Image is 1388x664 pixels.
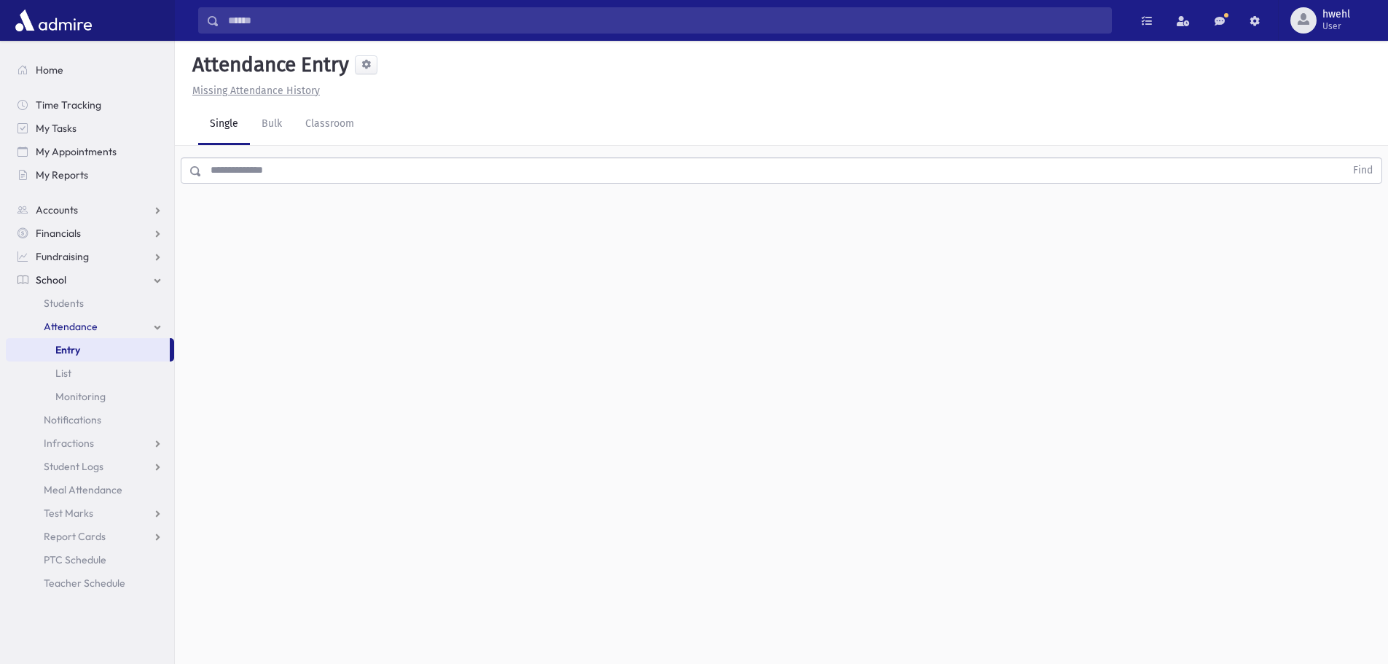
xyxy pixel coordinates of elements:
span: My Appointments [36,145,117,158]
span: Student Logs [44,460,103,473]
span: Students [44,297,84,310]
span: PTC Schedule [44,553,106,566]
a: My Reports [6,163,174,187]
span: Meal Attendance [44,483,122,496]
a: Teacher Schedule [6,571,174,595]
a: Time Tracking [6,93,174,117]
span: Fundraising [36,250,89,263]
a: Infractions [6,431,174,455]
img: AdmirePro [12,6,95,35]
span: Entry [55,343,80,356]
a: PTC Schedule [6,548,174,571]
span: hwehl [1322,9,1350,20]
a: School [6,268,174,292]
span: User [1322,20,1350,32]
a: Monitoring [6,385,174,408]
input: Search [219,7,1111,34]
a: Report Cards [6,525,174,548]
span: Time Tracking [36,98,101,112]
span: Report Cards [44,530,106,543]
a: My Appointments [6,140,174,163]
a: Home [6,58,174,82]
span: My Tasks [36,122,77,135]
span: Attendance [44,320,98,333]
a: My Tasks [6,117,174,140]
span: Home [36,63,63,77]
span: List [55,367,71,380]
span: Financials [36,227,81,240]
a: Classroom [294,104,366,145]
span: Infractions [44,437,94,450]
h5: Attendance Entry [187,52,349,77]
a: List [6,362,174,385]
a: Entry [6,338,170,362]
span: Monitoring [55,390,106,403]
u: Missing Attendance History [192,85,320,97]
a: Missing Attendance History [187,85,320,97]
span: Test Marks [44,507,93,520]
a: Meal Attendance [6,478,174,501]
span: Notifications [44,413,101,426]
a: Attendance [6,315,174,338]
button: Find [1344,158,1381,183]
span: Teacher Schedule [44,577,125,590]
a: Fundraising [6,245,174,268]
a: Students [6,292,174,315]
a: Test Marks [6,501,174,525]
span: School [36,273,66,286]
span: Accounts [36,203,78,216]
a: Student Logs [6,455,174,478]
a: Accounts [6,198,174,222]
a: Single [198,104,250,145]
a: Financials [6,222,174,245]
a: Notifications [6,408,174,431]
span: My Reports [36,168,88,181]
a: Bulk [250,104,294,145]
